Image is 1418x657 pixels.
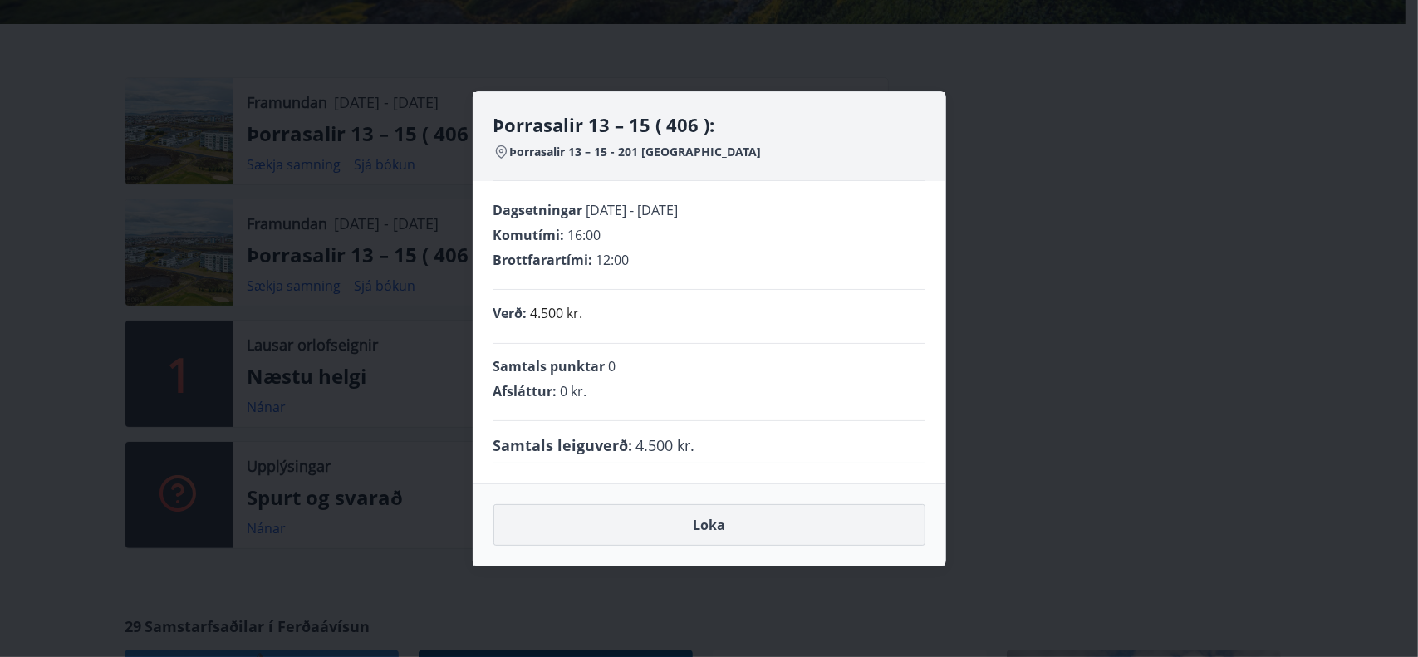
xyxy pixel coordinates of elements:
[636,434,695,456] span: 4.500 kr.
[531,303,583,323] p: 4.500 kr.
[493,201,583,219] span: Dagsetningar
[568,226,601,244] span: 16:00
[596,251,630,269] span: 12:00
[493,112,925,137] h4: Þorrasalir 13 – 15 ( 406 ):
[609,357,616,375] span: 0
[586,201,679,219] span: [DATE] - [DATE]
[493,226,565,244] span: Komutími :
[561,382,587,400] span: 0 kr.
[493,434,633,456] span: Samtals leiguverð :
[510,144,762,160] span: Þorrasalir 13 – 15 - 201 [GEOGRAPHIC_DATA]
[493,382,557,400] span: Afsláttur :
[493,504,925,546] button: Loka
[493,251,593,269] span: Brottfarartími :
[493,357,606,375] span: Samtals punktar
[493,304,527,322] span: Verð :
